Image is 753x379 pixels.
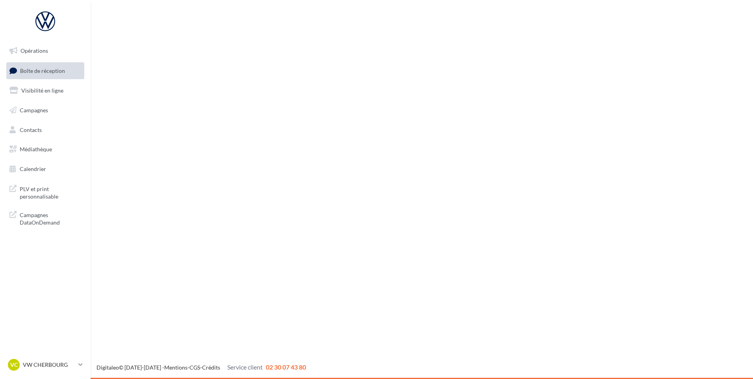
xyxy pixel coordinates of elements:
a: VC VW CHERBOURG [6,357,84,372]
a: PLV et print personnalisable [5,180,86,204]
span: Boîte de réception [20,67,65,74]
a: Campagnes DataOnDemand [5,206,86,230]
a: Campagnes [5,102,86,119]
p: VW CHERBOURG [23,361,75,369]
span: Contacts [20,126,42,133]
a: Crédits [202,364,220,371]
a: Digitaleo [96,364,119,371]
span: PLV et print personnalisable [20,184,81,201]
a: Boîte de réception [5,62,86,79]
a: Mentions [164,364,187,371]
a: Médiathèque [5,141,86,158]
a: CGS [189,364,200,371]
a: Visibilité en ligne [5,82,86,99]
span: Médiathèque [20,146,52,152]
a: Opérations [5,43,86,59]
span: Campagnes DataOnDemand [20,210,81,227]
span: Visibilité en ligne [21,87,63,94]
a: Calendrier [5,161,86,177]
span: Service client [227,363,263,371]
a: Contacts [5,122,86,138]
span: 02 30 07 43 80 [266,363,306,371]
span: VC [10,361,18,369]
span: Campagnes [20,107,48,113]
span: © [DATE]-[DATE] - - - [96,364,306,371]
span: Opérations [20,47,48,54]
span: Calendrier [20,165,46,172]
